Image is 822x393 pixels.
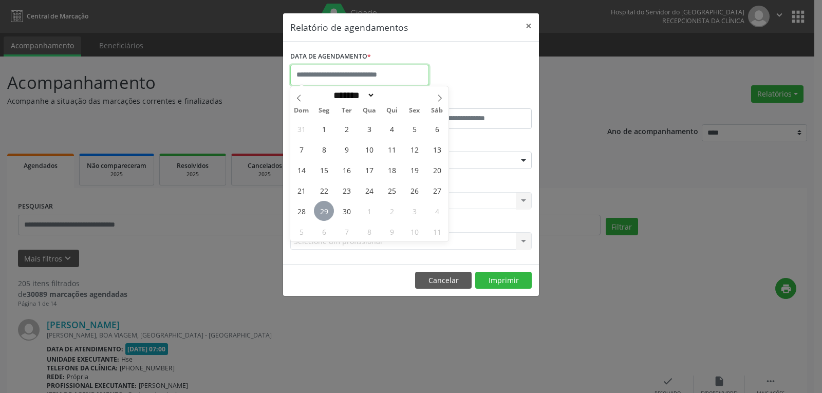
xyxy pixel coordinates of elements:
span: Setembro 26, 2025 [404,180,424,200]
span: Setembro 1, 2025 [314,119,334,139]
span: Setembro 9, 2025 [337,139,357,159]
button: Close [518,13,539,39]
span: Setembro 23, 2025 [337,180,357,200]
span: Setembro 3, 2025 [359,119,379,139]
span: Outubro 5, 2025 [291,221,311,241]
span: Qui [381,107,403,114]
span: Setembro 17, 2025 [359,160,379,180]
span: Outubro 10, 2025 [404,221,424,241]
span: Setembro 16, 2025 [337,160,357,180]
button: Imprimir [475,272,532,289]
span: Setembro 20, 2025 [427,160,447,180]
span: Outubro 7, 2025 [337,221,357,241]
span: Outubro 11, 2025 [427,221,447,241]
label: ATÉ [414,92,532,108]
span: Setembro 5, 2025 [404,119,424,139]
button: Cancelar [415,272,472,289]
span: Ter [335,107,358,114]
select: Month [330,90,375,101]
span: Setembro 21, 2025 [291,180,311,200]
span: Setembro 12, 2025 [404,139,424,159]
span: Setembro 19, 2025 [404,160,424,180]
span: Setembro 11, 2025 [382,139,402,159]
span: Outubro 9, 2025 [382,221,402,241]
span: Qua [358,107,381,114]
span: Dom [290,107,313,114]
span: Setembro 30, 2025 [337,201,357,221]
span: Agosto 31, 2025 [291,119,311,139]
span: Setembro 22, 2025 [314,180,334,200]
span: Outubro 1, 2025 [359,201,379,221]
span: Setembro 6, 2025 [427,119,447,139]
span: Setembro 18, 2025 [382,160,402,180]
input: Year [375,90,409,101]
span: Setembro 29, 2025 [314,201,334,221]
span: Outubro 2, 2025 [382,201,402,221]
span: Setembro 10, 2025 [359,139,379,159]
span: Setembro 28, 2025 [291,201,311,221]
span: Sáb [426,107,449,114]
h5: Relatório de agendamentos [290,21,408,34]
span: Sex [403,107,426,114]
label: DATA DE AGENDAMENTO [290,49,371,65]
span: Outubro 6, 2025 [314,221,334,241]
span: Setembro 25, 2025 [382,180,402,200]
span: Setembro 14, 2025 [291,160,311,180]
span: Setembro 2, 2025 [337,119,357,139]
span: Setembro 15, 2025 [314,160,334,180]
span: Setembro 8, 2025 [314,139,334,159]
span: Setembro 27, 2025 [427,180,447,200]
span: Outubro 4, 2025 [427,201,447,221]
span: Outubro 3, 2025 [404,201,424,221]
span: Setembro 7, 2025 [291,139,311,159]
span: Outubro 8, 2025 [359,221,379,241]
span: Seg [313,107,335,114]
span: Setembro 4, 2025 [382,119,402,139]
span: Setembro 13, 2025 [427,139,447,159]
span: Setembro 24, 2025 [359,180,379,200]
